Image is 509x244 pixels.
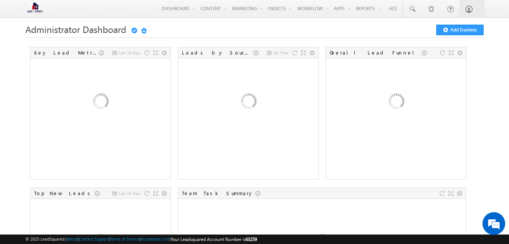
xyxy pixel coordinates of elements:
span: Administrator Dashboard [25,23,126,35]
img: Custom Logo [25,2,44,15]
span: Last 30 Days [119,49,141,56]
img: Loading... [207,62,289,143]
a: Acceptable Use [141,236,169,241]
img: Loading... [60,62,141,143]
a: Terms of Service [110,236,139,241]
div: Leads by Sources [182,49,254,56]
span: Your Leadsquared Account Number is [171,236,257,242]
button: Add Dashlets [436,25,484,35]
a: Contact Support [79,236,109,241]
a: About [67,236,78,241]
div: Overall Lead Funnel [330,49,422,56]
img: Loading... [355,62,437,143]
span: Last 10 Days [119,190,141,197]
span: All Time [274,49,288,56]
div: Team Task Summary [182,190,255,197]
span: © 2025 LeadSquared | | | | | [25,236,257,243]
div: Key Lead Metrics [34,49,99,56]
span: 63259 [246,236,257,242]
div: Top New Leads [34,190,95,197]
